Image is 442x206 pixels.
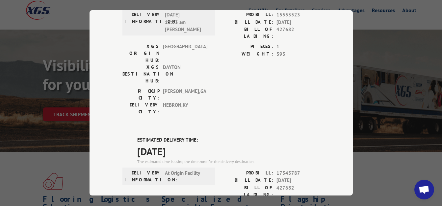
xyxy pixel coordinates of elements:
[276,184,320,198] span: 427682
[414,180,434,199] a: Open chat
[221,170,273,177] label: PROBILL:
[221,51,273,58] label: WEIGHT:
[165,170,209,183] span: At Origin Facility
[276,43,320,51] span: 1
[163,64,207,84] span: DAYTON
[122,88,160,102] label: PICKUP CITY:
[276,19,320,26] span: [DATE]
[276,170,320,177] span: 17545787
[137,144,320,159] span: [DATE]
[221,43,273,51] label: PIECES:
[221,184,273,198] label: BILL OF LADING:
[137,159,320,165] div: The estimated time is using the time zone for the delivery destination.
[221,19,273,26] label: BILL DATE:
[163,88,207,102] span: [PERSON_NAME] , GA
[221,11,273,19] label: PROBILL:
[276,11,320,19] span: 15553523
[165,11,209,34] span: [DATE] 11:53 am [PERSON_NAME]
[124,170,162,183] label: DELIVERY INFORMATION:
[124,11,162,34] label: DELIVERY INFORMATION:
[122,43,160,64] label: XGS ORIGIN HUB:
[276,51,320,58] span: 595
[137,136,320,144] label: ESTIMATED DELIVERY TIME:
[163,102,207,115] span: HEBRON , KY
[221,26,273,40] label: BILL OF LADING:
[221,177,273,184] label: BILL DATE:
[122,102,160,115] label: DELIVERY CITY:
[122,64,160,84] label: XGS DESTINATION HUB:
[163,43,207,64] span: [GEOGRAPHIC_DATA]
[276,26,320,40] span: 427682
[276,177,320,184] span: [DATE]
